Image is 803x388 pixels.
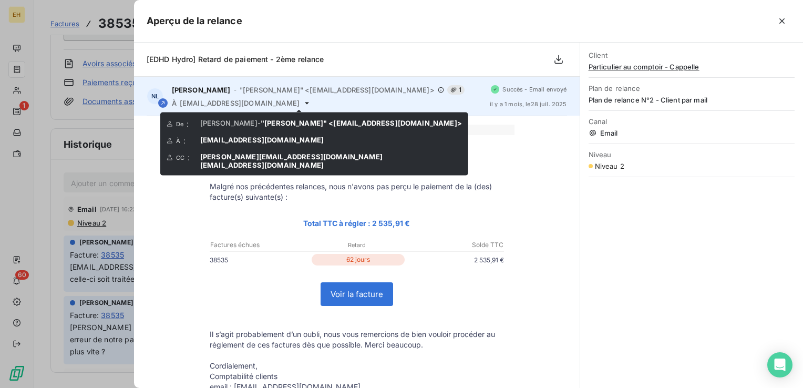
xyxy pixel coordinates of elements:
span: Niveau [589,150,795,159]
span: Email [589,129,795,137]
span: il y a 1 mois , le 28 juil. 2025 [490,101,567,107]
span: CC [176,155,184,161]
span: Plan de relance N°2 - Client par mail [589,96,795,104]
p: Malgré nos précédentes relances, nous n'avons pas perçu le paiement de la (des) facture(s) suivan... [210,181,504,202]
div: : [167,136,200,146]
span: 1 [447,85,465,95]
p: 38535 [210,254,310,266]
h5: Aperçu de la relance [147,14,242,28]
p: Factures échues [210,240,307,250]
span: Canal [589,117,795,126]
span: [EMAIL_ADDRESS][DOMAIN_NAME] [200,161,324,169]
p: Cordialement, [210,361,504,371]
span: [PERSON_NAME] [172,86,231,94]
div: : [167,152,200,163]
span: [PERSON_NAME][EMAIL_ADDRESS][DOMAIN_NAME] [200,152,383,161]
span: [EMAIL_ADDRESS][DOMAIN_NAME] [180,99,300,107]
span: À [176,138,180,144]
p: Retard [308,240,405,250]
p: Il s’agit probablement d’un oubli, nous vous remercions de bien vouloir procéder au règlement de ... [210,329,504,350]
span: "[PERSON_NAME]" <[EMAIL_ADDRESS][DOMAIN_NAME]> [261,119,462,127]
p: Total TTC à régler : 2 535,91 € [210,217,504,229]
span: Niveau 2 [595,162,624,170]
div: NL [147,88,163,105]
span: [EMAIL_ADDRESS][DOMAIN_NAME] [200,136,324,144]
span: Plan de relance [589,84,795,93]
div: Open Intercom Messenger [767,352,792,377]
span: - [200,119,462,127]
p: 2 535,91 € [407,254,504,266]
span: [PERSON_NAME] [200,119,258,127]
span: Succès - Email envoyé [502,86,567,93]
p: Comptabilité clients [210,371,504,382]
span: Client [589,51,795,59]
span: "[PERSON_NAME]" <[EMAIL_ADDRESS][DOMAIN_NAME]> [240,86,435,94]
span: Particulier au comptoir - Cappelle [589,63,795,71]
span: À [172,99,177,107]
p: 62 jours [312,254,405,266]
div: : [167,119,200,129]
span: [EDHD Hydro] Retard de paiement - 2ème relance [147,55,324,64]
p: Solde TTC [406,240,503,250]
span: De [176,121,183,127]
span: - [234,87,236,93]
a: Voir la facture [321,283,393,305]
